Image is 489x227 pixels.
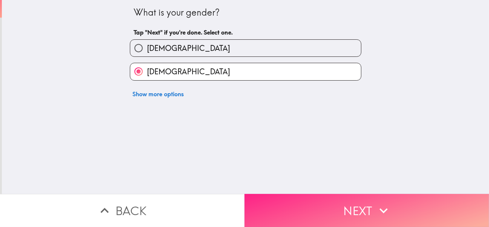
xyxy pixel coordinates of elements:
[134,6,357,19] div: What is your gender?
[130,87,187,101] button: Show more options
[147,43,230,53] span: [DEMOGRAPHIC_DATA]
[147,67,230,77] span: [DEMOGRAPHIC_DATA]
[130,63,361,80] button: [DEMOGRAPHIC_DATA]
[134,28,357,36] h6: Tap "Next" if you're done. Select one.
[244,194,489,227] button: Next
[130,40,361,56] button: [DEMOGRAPHIC_DATA]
